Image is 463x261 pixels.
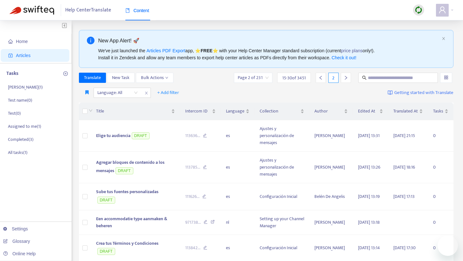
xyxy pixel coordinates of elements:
div: We've just launched the app, ⭐ ⭐️ with your Help Center Manager standard subscription (current on... [98,47,439,61]
div: New App Alert! 🚀 [98,37,439,45]
span: close [142,89,151,97]
span: Translate [84,74,101,81]
span: 113842 ... [185,244,200,251]
span: Edited At [358,108,378,115]
th: Tasks [428,103,453,120]
span: DRAFT [97,197,115,204]
td: Setting up your Channel Manager [255,210,309,235]
p: Test ( 0 ) [8,110,21,117]
span: Getting started with Translate [394,89,453,97]
span: 971738 ... [185,219,201,226]
a: Articles PDF Export [146,48,185,53]
span: home [8,39,13,44]
span: Intercom ID [185,108,211,115]
span: + Add filter [157,89,179,97]
span: Content [125,8,149,13]
span: DRAFT [116,167,133,174]
button: Bulk Actionsdown [136,73,173,83]
p: Assigned to me ( 1 ) [8,123,41,130]
p: Test name ( 0 ) [8,97,32,104]
td: 0 [428,210,453,235]
span: 113785 ... [185,164,200,171]
button: + Add filter [152,88,184,98]
td: Ajustes y personalización de mensajes [255,120,309,152]
th: Translated At [388,103,428,120]
p: [PERSON_NAME] ( 1 ) [8,84,43,91]
span: user [438,6,446,14]
span: close [442,37,445,40]
button: Translate [79,73,106,83]
span: [DATE] 13:18 [358,219,380,226]
span: down [89,109,93,112]
span: [DATE] 21:15 [393,132,415,139]
p: Tasks [6,70,18,77]
td: nl [221,210,255,235]
a: Check it out! [332,55,356,60]
th: Title [91,103,180,120]
p: All tasks ( 1 ) [8,149,27,156]
span: Help Center Translate [65,4,111,16]
td: Configuración Inicial [255,183,309,210]
th: Author [309,103,353,120]
span: Collection [260,108,299,115]
td: 0 [428,120,453,152]
span: DRAFT [132,132,150,139]
span: Title [96,108,170,115]
span: Crea tus Términos y Condiciones [96,240,158,247]
td: Ajustes y personalización de mensajes [255,152,309,183]
span: [DATE] 13:26 [358,163,380,171]
td: [PERSON_NAME] [309,120,353,152]
th: Edited At [353,103,388,120]
span: Een accommodatie type aanmaken & beheren [96,215,167,229]
td: 0 [428,183,453,210]
span: DRAFT [97,248,115,255]
span: Bulk Actions [141,74,168,81]
span: left [319,76,323,80]
span: Sube tus fuentes personalizadas [96,188,158,195]
span: right [344,76,348,80]
span: Home [16,39,28,44]
span: Articles [16,53,31,58]
span: 113636 ... [185,132,200,139]
td: Belén De Angelis [309,183,353,210]
td: es [221,120,255,152]
td: es [221,183,255,210]
img: image-link [388,90,393,95]
a: Settings [3,226,28,231]
th: Intercom ID [180,103,221,120]
span: [DATE] 13:19 [358,193,380,200]
span: [DATE] 17:30 [393,244,416,251]
span: plus-circle [63,71,68,76]
span: Elige tu audiencia [96,132,130,139]
span: info-circle [87,37,95,44]
span: [DATE] 17:13 [393,193,415,200]
button: New Task [107,73,135,83]
th: Collection [255,103,309,120]
span: 15 - 30 of 3451 [282,75,306,81]
span: Agregar bloques de contenido a los mensajes [96,159,165,174]
span: New Task [112,74,130,81]
span: account-book [8,53,13,58]
td: es [221,152,255,183]
div: 2 [328,73,339,83]
td: [PERSON_NAME] [309,152,353,183]
span: [DATE] 18:16 [393,163,415,171]
span: down [165,76,168,79]
a: Getting started with Translate [388,88,453,98]
td: [PERSON_NAME] [309,210,353,235]
a: Glossary [3,239,30,244]
a: Online Help [3,251,36,256]
th: Language [221,103,255,120]
span: Translated At [393,108,418,115]
b: FREE [200,48,212,53]
span: [DATE] 13:14 [358,244,380,251]
a: price plans [341,48,363,53]
span: book [125,8,130,13]
img: sync.dc5367851b00ba804db3.png [415,6,423,14]
iframe: Button to launch messaging window [438,236,458,256]
span: search [362,76,367,80]
span: Language [226,108,244,115]
span: Tasks [433,108,443,115]
span: [DATE] 13:31 [358,132,380,139]
td: 0 [428,152,453,183]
